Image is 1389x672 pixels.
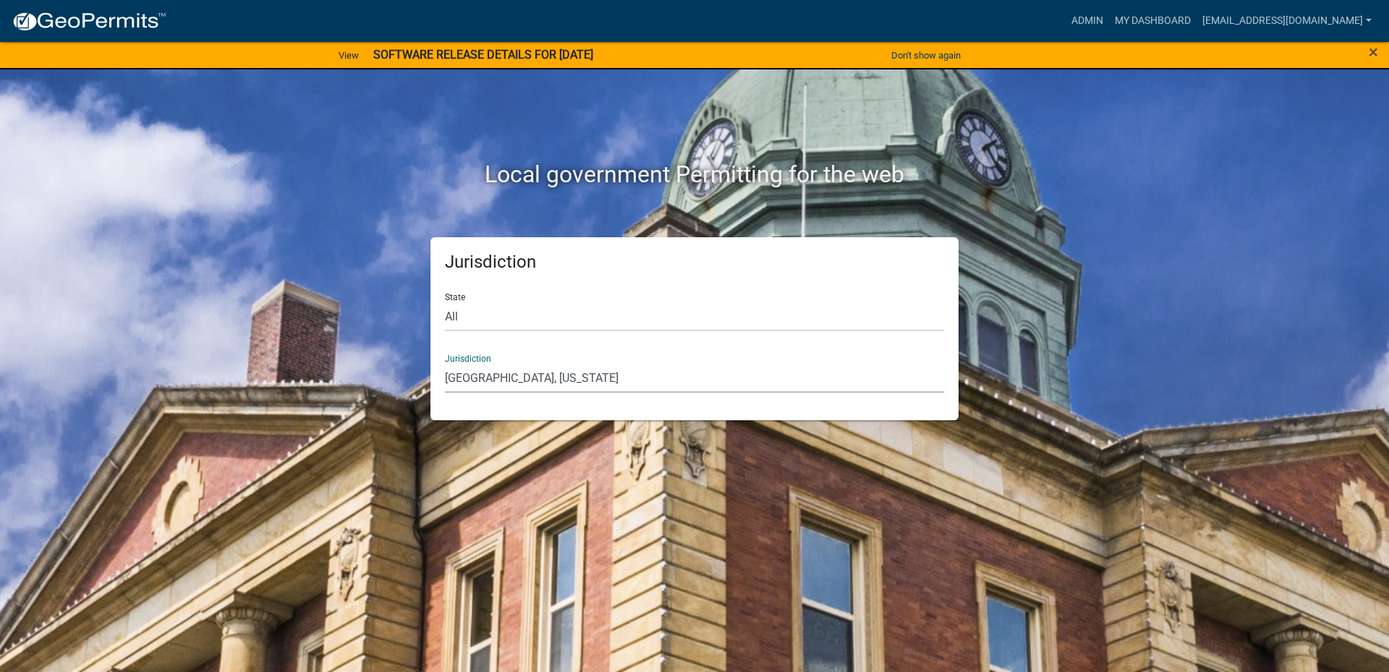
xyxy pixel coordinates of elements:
[445,252,944,273] h5: Jurisdiction
[293,161,1096,188] h2: Local government Permitting for the web
[885,43,967,67] button: Don't show again
[1369,43,1378,61] button: Close
[1066,7,1109,35] a: Admin
[1109,7,1197,35] a: My Dashboard
[333,43,365,67] a: View
[1369,42,1378,62] span: ×
[373,48,593,61] strong: SOFTWARE RELEASE DETAILS FOR [DATE]
[1197,7,1377,35] a: [EMAIL_ADDRESS][DOMAIN_NAME]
